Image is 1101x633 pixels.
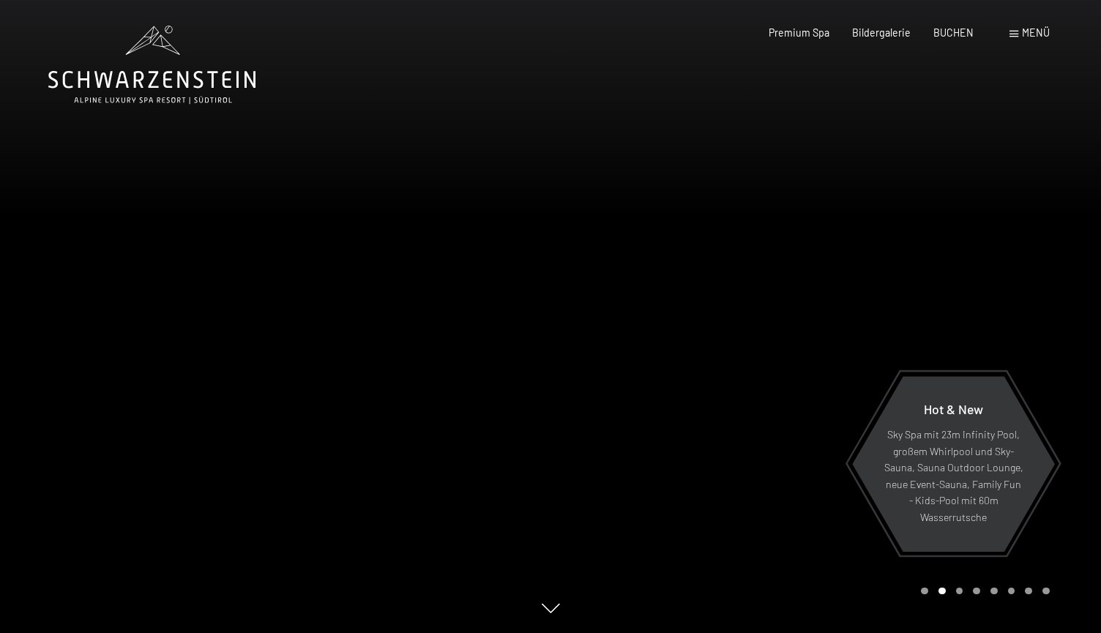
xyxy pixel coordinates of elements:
[769,26,829,39] a: Premium Spa
[921,588,928,595] div: Carousel Page 1
[1042,588,1050,595] div: Carousel Page 8
[851,375,1056,553] a: Hot & New Sky Spa mit 23m Infinity Pool, großem Whirlpool und Sky-Sauna, Sauna Outdoor Lounge, ne...
[956,588,963,595] div: Carousel Page 3
[1022,26,1050,39] span: Menü
[916,588,1049,595] div: Carousel Pagination
[973,588,980,595] div: Carousel Page 4
[852,26,911,39] a: Bildergalerie
[938,588,946,595] div: Carousel Page 2 (Current Slide)
[990,588,998,595] div: Carousel Page 5
[924,401,983,417] span: Hot & New
[884,427,1023,526] p: Sky Spa mit 23m Infinity Pool, großem Whirlpool und Sky-Sauna, Sauna Outdoor Lounge, neue Event-S...
[1008,588,1015,595] div: Carousel Page 6
[1025,588,1032,595] div: Carousel Page 7
[933,26,974,39] a: BUCHEN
